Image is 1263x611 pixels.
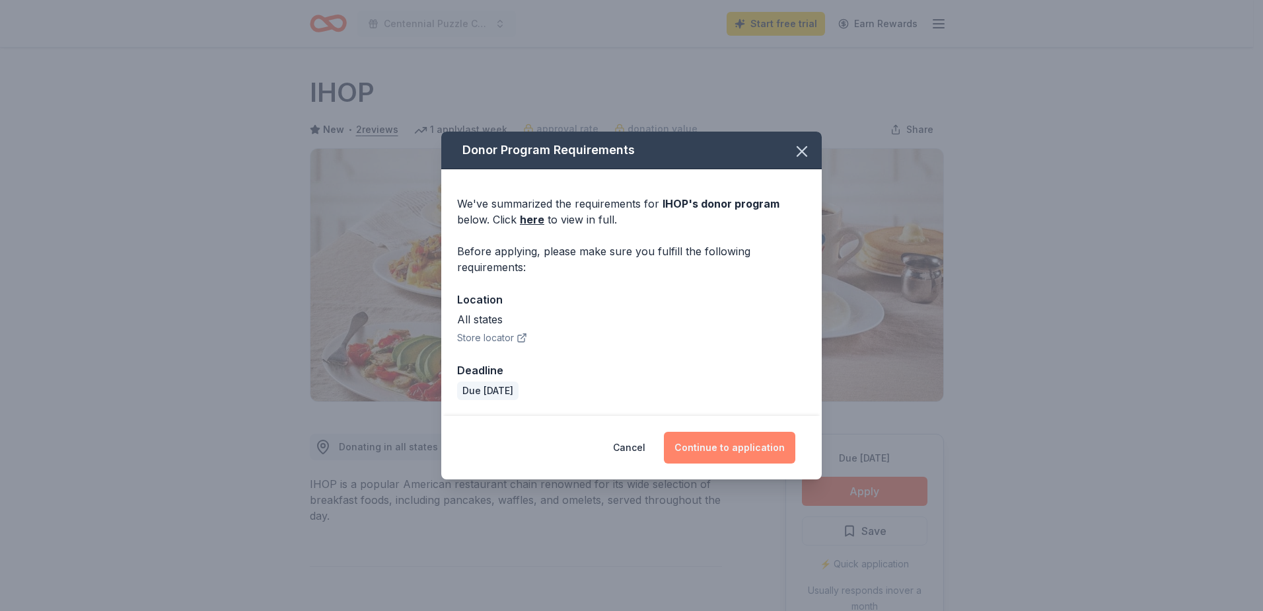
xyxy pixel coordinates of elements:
[613,432,645,464] button: Cancel
[457,382,519,400] div: Due [DATE]
[520,212,544,227] a: here
[457,243,806,275] div: Before applying, please make sure you fulfill the following requirements:
[457,330,527,346] button: Store locator
[457,362,806,379] div: Deadline
[663,197,779,210] span: IHOP 's donor program
[441,132,822,169] div: Donor Program Requirements
[457,291,806,308] div: Location
[457,311,806,327] div: All states
[457,196,806,227] div: We've summarized the requirements for below. Click to view in full.
[664,432,795,464] button: Continue to application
